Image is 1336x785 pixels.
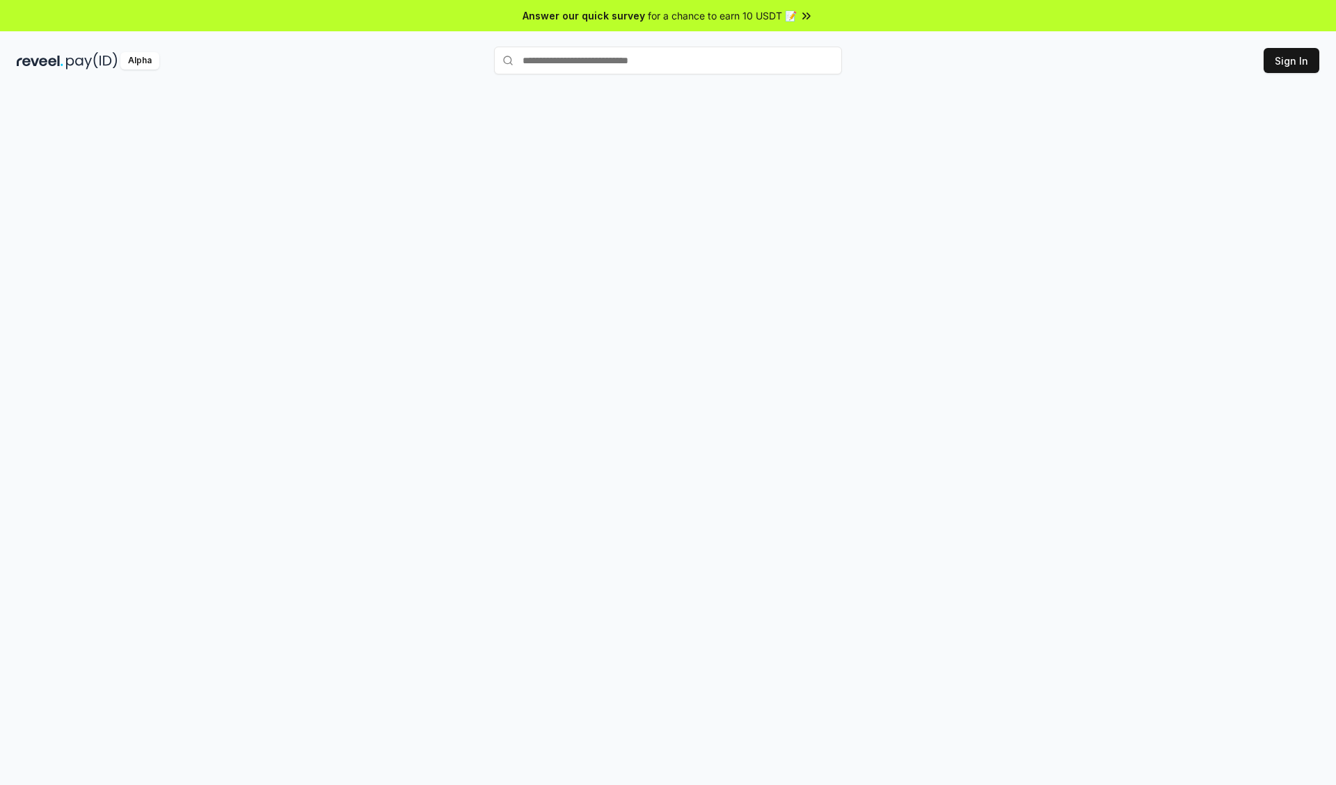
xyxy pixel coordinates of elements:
span: Answer our quick survey [523,8,645,23]
span: for a chance to earn 10 USDT 📝 [648,8,797,23]
img: pay_id [66,52,118,70]
button: Sign In [1264,48,1319,73]
img: reveel_dark [17,52,63,70]
div: Alpha [120,52,159,70]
